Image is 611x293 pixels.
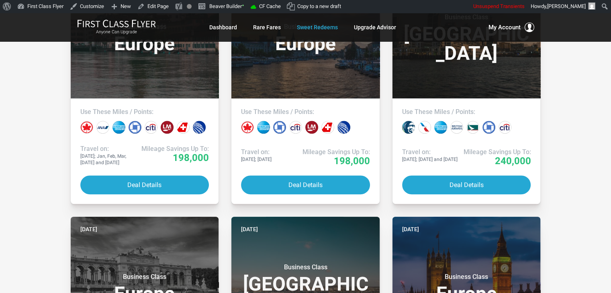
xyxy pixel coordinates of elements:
a: Rare Fares [253,20,281,35]
div: United miles [193,121,206,134]
a: Sweet Redeems [297,20,338,35]
div: Chase points [273,121,286,134]
span: • [242,1,244,10]
div: Swiss miles [177,121,190,134]
div: Air Canada miles [80,121,93,134]
div: Chase points [129,121,141,134]
time: [DATE] [402,225,419,234]
img: First Class Flyer [77,19,156,28]
small: Anyone Can Upgrade [77,29,156,35]
a: Upgrade Advisor [354,20,396,35]
div: Amex points [112,121,125,134]
button: Deal Details [241,175,370,194]
button: Deal Details [80,175,209,194]
time: [DATE] [80,225,97,234]
span: Unsuspend Transients [473,3,525,9]
span: [PERSON_NAME] [547,3,586,9]
div: Air Canada miles [241,121,254,134]
h3: Europe [241,23,370,53]
div: Citi points [499,121,511,134]
div: Citi points [145,121,157,134]
h4: Use These Miles / Points: [241,108,370,116]
div: American miles [418,121,431,134]
div: LifeMiles [305,121,318,134]
a: First Class FlyerAnyone Can Upgrade [77,19,156,35]
h3: Europe [80,23,209,53]
h4: Use These Miles / Points: [402,108,531,116]
div: Swiss miles [321,121,334,134]
a: Dashboard [209,20,237,35]
div: All Nippon miles [96,121,109,134]
div: British Airways miles [450,121,463,134]
button: Deal Details [402,175,531,194]
div: Alaska miles [402,121,415,134]
button: My Account [488,22,534,32]
h3: [GEOGRAPHIC_DATA] [402,13,531,63]
span: My Account [488,22,521,32]
div: Chase points [482,121,495,134]
small: Business Class [94,273,195,281]
h4: Use These Miles / Points: [80,108,209,116]
small: Business Class [255,263,356,271]
div: Citi points [289,121,302,134]
div: LifeMiles [161,121,174,134]
div: United miles [337,121,350,134]
div: Amex points [434,121,447,134]
div: Cathay Pacific miles [466,121,479,134]
div: Amex points [257,121,270,134]
time: [DATE] [241,225,258,234]
small: Business Class [416,273,517,281]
